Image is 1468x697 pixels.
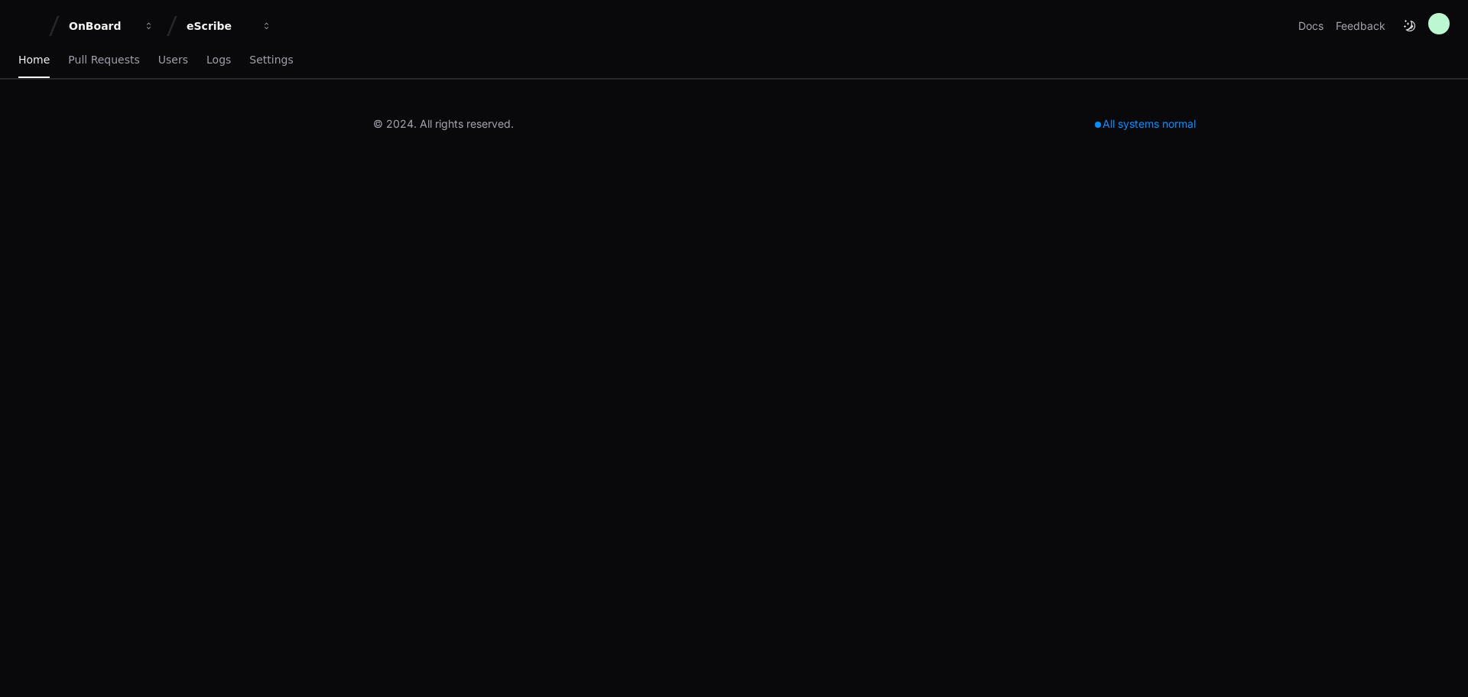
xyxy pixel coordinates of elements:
span: Users [158,55,188,64]
span: Settings [249,55,293,64]
button: OnBoard [63,12,161,40]
a: Users [158,43,188,78]
span: Pull Requests [68,55,139,64]
a: Pull Requests [68,43,139,78]
div: OnBoard [69,18,135,34]
span: Logs [206,55,231,64]
div: eScribe [187,18,252,34]
div: All systems normal [1086,113,1205,135]
button: eScribe [180,12,278,40]
a: Docs [1298,18,1323,34]
a: Home [18,43,50,78]
a: Settings [249,43,293,78]
a: Logs [206,43,231,78]
span: Home [18,55,50,64]
div: © 2024. All rights reserved. [373,116,514,132]
button: Feedback [1336,18,1385,34]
